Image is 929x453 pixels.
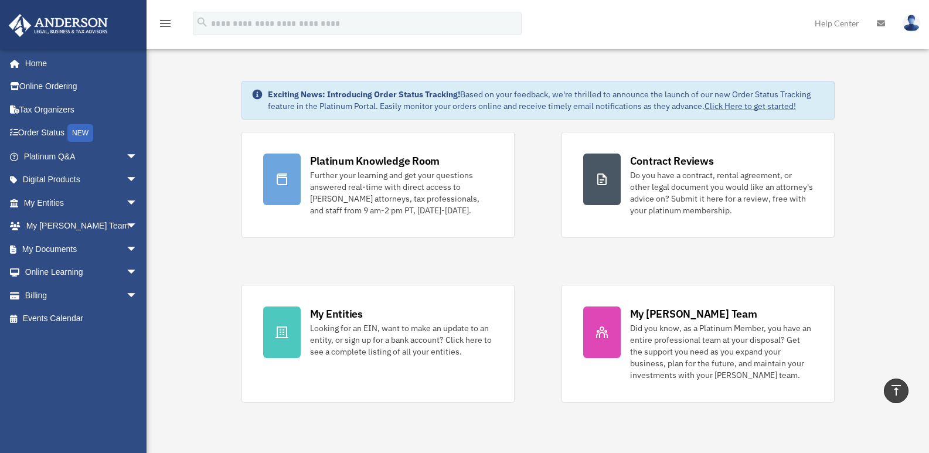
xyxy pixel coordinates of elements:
div: Did you know, as a Platinum Member, you have an entire professional team at your disposal? Get th... [630,322,813,381]
div: My Entities [310,306,363,321]
a: My Entities Looking for an EIN, want to make an update to an entity, or sign up for a bank accoun... [241,285,515,403]
span: arrow_drop_down [126,191,149,215]
span: arrow_drop_down [126,237,149,261]
img: User Pic [903,15,920,32]
a: Platinum Knowledge Room Further your learning and get your questions answered real-time with dire... [241,132,515,238]
i: search [196,16,209,29]
a: Platinum Q&Aarrow_drop_down [8,145,155,168]
span: arrow_drop_down [126,145,149,169]
span: arrow_drop_down [126,168,149,192]
div: Do you have a contract, rental agreement, or other legal document you would like an attorney's ad... [630,169,813,216]
a: menu [158,21,172,30]
span: arrow_drop_down [126,214,149,239]
a: Online Ordering [8,75,155,98]
img: Anderson Advisors Platinum Portal [5,14,111,37]
div: Further your learning and get your questions answered real-time with direct access to [PERSON_NAM... [310,169,493,216]
a: My Documentsarrow_drop_down [8,237,155,261]
a: Click Here to get started! [705,101,796,111]
div: Contract Reviews [630,154,714,168]
div: Based on your feedback, we're thrilled to announce the launch of our new Order Status Tracking fe... [268,88,825,112]
div: Platinum Knowledge Room [310,154,440,168]
a: Home [8,52,149,75]
a: Online Learningarrow_drop_down [8,261,155,284]
a: Billingarrow_drop_down [8,284,155,307]
div: My [PERSON_NAME] Team [630,306,757,321]
a: Digital Productsarrow_drop_down [8,168,155,192]
a: vertical_align_top [884,379,908,403]
i: vertical_align_top [889,383,903,397]
span: arrow_drop_down [126,261,149,285]
a: My [PERSON_NAME] Teamarrow_drop_down [8,214,155,238]
strong: Exciting News: Introducing Order Status Tracking! [268,89,460,100]
a: Order StatusNEW [8,121,155,145]
a: My Entitiesarrow_drop_down [8,191,155,214]
div: NEW [67,124,93,142]
div: Looking for an EIN, want to make an update to an entity, or sign up for a bank account? Click her... [310,322,493,357]
i: menu [158,16,172,30]
a: My [PERSON_NAME] Team Did you know, as a Platinum Member, you have an entire professional team at... [562,285,835,403]
a: Contract Reviews Do you have a contract, rental agreement, or other legal document you would like... [562,132,835,238]
a: Tax Organizers [8,98,155,121]
span: arrow_drop_down [126,284,149,308]
a: Events Calendar [8,307,155,331]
